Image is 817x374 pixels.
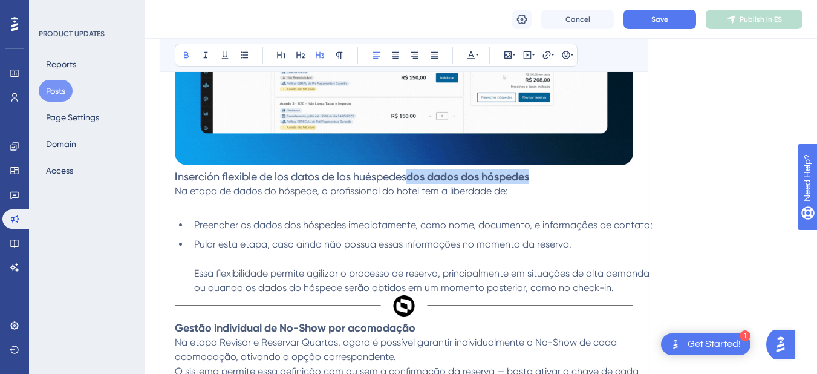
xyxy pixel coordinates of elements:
button: Cancel [541,10,614,29]
span: nserción flexible de los datos de los huéspedes [178,170,406,183]
span: Preencher os dados dos hóspedes imediatamente, como nome, documento, e informações de contato; [194,219,653,231]
div: Open Get Started! checklist, remaining modules: 1 [661,333,750,355]
button: Reports [39,53,83,75]
span: Pular esta etapa, caso ainda não possua essas informações no momento da reserva. [194,238,571,250]
img: launcher-image-alternative-text [668,337,683,352]
span: Need Help? [28,3,76,18]
div: PRODUCT UPDATES [39,29,105,39]
button: Domain [39,133,83,155]
span: Save [651,15,668,24]
button: Posts [39,80,73,102]
button: Access [39,160,80,182]
strong: I [175,170,178,183]
div: 1 [740,330,750,341]
strong: dos dados dos hóspedes [406,170,529,183]
span: Na etapa Revisar e Reservar Quartos, agora é possível garantir individualmente o No-Show de cada ... [175,336,619,363]
button: Page Settings [39,107,106,128]
span: Cancel [565,15,590,24]
iframe: UserGuiding AI Assistant Launcher [766,326,802,363]
span: Publish in ES [740,15,782,24]
strong: Gestão individual de No-Show por acomodação [175,321,415,335]
button: Save [623,10,696,29]
button: Publish in ES [706,10,802,29]
span: Essa flexibilidade permite agilizar o processo de reserva, principalmente em situações de alta de... [194,267,652,294]
span: Na etapa de dados do hóspede, o profissional do hotel tem a liberdade de: [175,185,508,197]
div: Get Started! [688,338,741,351]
